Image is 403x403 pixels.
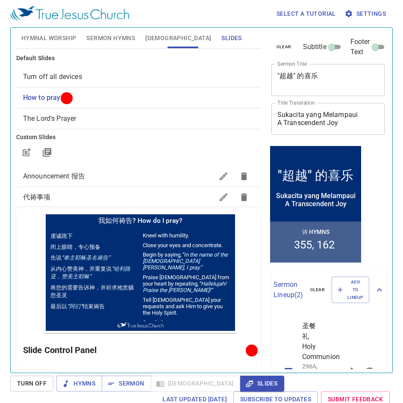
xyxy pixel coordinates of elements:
em: “奉主耶稣圣名祷告” [18,42,67,49]
span: Hymns [63,378,95,389]
h1: 我如何祷告? How do I pray? [2,2,191,15]
h6: Custom Slides [16,133,261,142]
div: 代祷事项 [16,187,261,207]
p: Tell [DEMOGRAPHIC_DATA] your requests and ask Him to give you the Holy Spirit. [99,85,187,104]
em: “In the name of the [DEMOGRAPHIC_DATA][PERSON_NAME], I pray.” [99,39,184,58]
em: “阿们” [24,91,39,97]
p: 先说 [7,42,94,50]
span: [object Object] [23,93,61,102]
div: Announcement 报告 [16,166,261,187]
button: clear [305,285,330,295]
button: clear [271,42,297,52]
em: “Hallelujah! Praise the [PERSON_NAME]!” [99,68,182,81]
p: 将您的需要告诉神，并祈求祂赏赐您圣灵 [7,72,94,87]
span: Select a tutorial [277,9,336,19]
span: clear [277,43,291,51]
div: Turn off all devices [16,67,261,87]
button: Turn Off [10,376,53,391]
p: Conclude your prayer with, [99,107,187,120]
div: How to pray [16,88,261,108]
span: [object Object] [23,114,76,123]
h6: Default Slides [16,54,261,63]
span: Announcement 报告 [23,172,85,180]
h6: Slide Control Panel [23,343,249,357]
p: Begin by saying, [99,39,187,58]
span: clear [310,286,325,294]
button: Settings [343,6,389,22]
p: Sermon Lineup ( 2 ) [274,280,303,300]
img: True Jesus Church [74,110,120,116]
span: Turn Off [17,378,47,389]
span: Add to Lineup [337,278,364,302]
span: Slides [247,378,277,389]
textarea: Sukacita yang Melampaui A Transcendent Joy [277,111,379,127]
p: 最后以 结束祷告 [7,91,94,98]
p: 虔诚跪下 [7,20,94,28]
span: Slides [221,33,241,44]
button: Sermon [102,376,151,391]
iframe: from-child [268,144,363,265]
span: Subtitle [303,42,327,52]
span: 圣餐礼 Holy Communion [302,321,318,362]
p: Praise [DEMOGRAPHIC_DATA] from your heart by repeating, [99,62,187,81]
button: Hymns [56,376,102,391]
span: Sermon [109,378,144,389]
span: [object Object] [23,73,82,81]
div: Sermon Lineup(2)clearAdd to Lineup [271,268,387,312]
button: Add to Lineup [332,277,369,304]
button: Slides [240,376,284,391]
span: Hymnal Worship [21,33,76,44]
div: The Lord's Prayer [16,108,261,129]
p: Kneel with humility. [99,20,187,26]
textarea: "超越" 的喜乐 [277,72,379,88]
span: [DEMOGRAPHIC_DATA] [145,33,211,44]
span: Settings [346,9,386,19]
span: Footer Text [350,37,370,57]
p: 从内心赞美神，并重复说 [7,53,94,68]
p: Close your eyes and concentrate. [99,30,187,36]
img: True Jesus Church [10,6,129,21]
span: 代祷事项 [23,193,51,201]
span: Sermon Hymns [86,33,135,44]
p: 闭上眼睛，专心预备 [7,31,94,39]
button: Select a tutorial [273,6,339,22]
